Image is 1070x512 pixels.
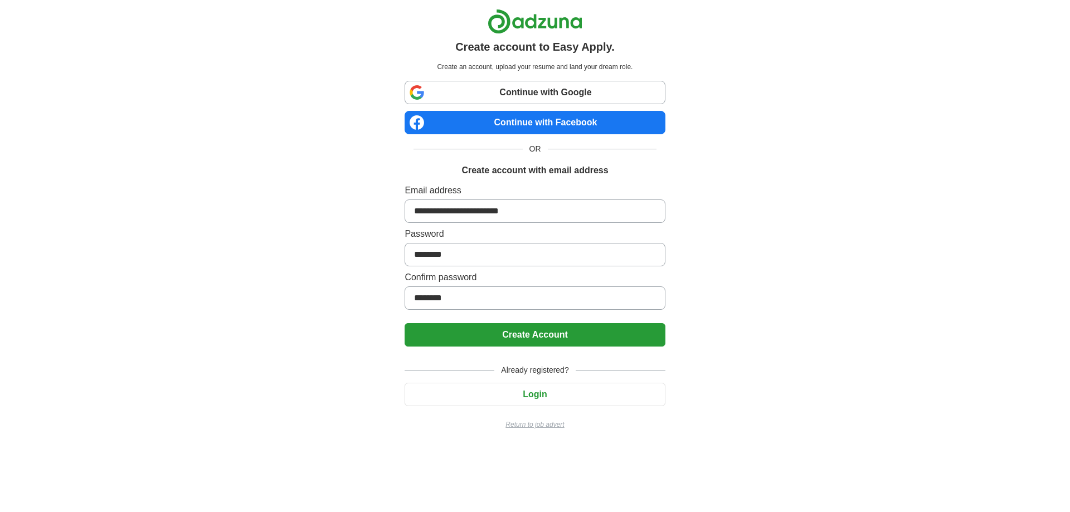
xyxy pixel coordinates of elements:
[405,389,665,399] a: Login
[405,323,665,347] button: Create Account
[488,9,582,34] img: Adzuna logo
[405,111,665,134] a: Continue with Facebook
[455,38,615,55] h1: Create account to Easy Apply.
[405,420,665,430] a: Return to job advert
[407,62,663,72] p: Create an account, upload your resume and land your dream role.
[494,364,575,376] span: Already registered?
[461,164,608,177] h1: Create account with email address
[405,271,665,284] label: Confirm password
[405,383,665,406] button: Login
[405,227,665,241] label: Password
[405,81,665,104] a: Continue with Google
[523,143,548,155] span: OR
[405,184,665,197] label: Email address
